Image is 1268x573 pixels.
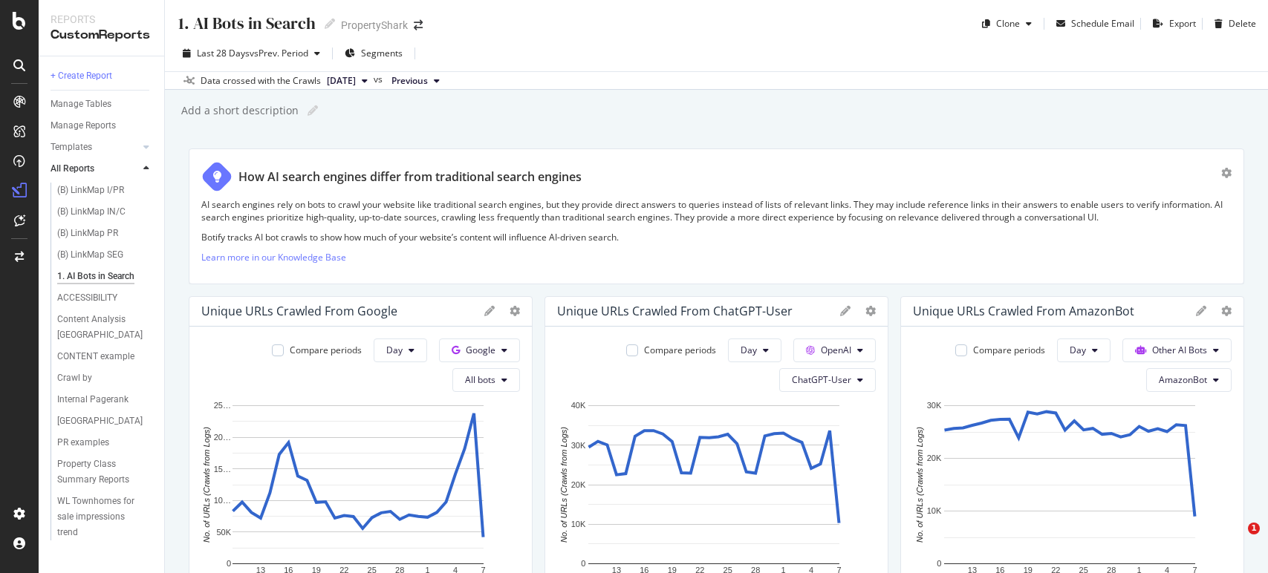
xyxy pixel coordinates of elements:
a: PR examples [57,435,154,451]
button: Last 28 DaysvsPrev. Period [177,42,326,65]
text: 0 [937,559,941,568]
span: AmazonBot [1159,373,1207,386]
div: Data crossed with the Crawls [201,74,321,88]
button: Day [728,338,781,362]
a: (B) LinkMap SEG [57,247,154,263]
i: Edit report name [308,105,318,116]
div: Export [1169,17,1196,30]
a: Manage Tables [51,96,154,112]
a: + Create Report [51,68,154,84]
span: Last 28 Days [197,47,250,59]
button: Previous [386,72,446,90]
a: CONTENT example [57,349,154,364]
a: (B) LinkMap IN/C [57,204,154,220]
text: 0 [227,559,231,568]
div: How AI search engines differ from traditional search enginesAI search engines rely on bots to cra... [189,148,1244,284]
button: AmazonBot [1146,368,1232,392]
text: No. of URLs (Crawls from Logs) [559,426,568,542]
div: (B) LinkMap PR [57,226,118,241]
div: WL Townhomes for sale impressions trend [57,494,146,540]
div: Reports [51,12,152,27]
div: gear [1221,168,1232,178]
button: Delete [1209,12,1256,36]
div: Delete [1229,17,1256,30]
text: 20K [927,454,942,462]
button: Google [439,338,520,362]
div: Manage Reports [51,118,116,134]
div: All Reports [51,161,94,177]
div: + Create Report [51,68,112,84]
div: Templates [51,140,92,155]
span: vs [374,73,386,86]
span: OpenAI [821,344,851,356]
span: Previous [391,74,428,88]
i: Edit report name [325,19,335,29]
div: Internal Pagerank [57,392,129,407]
a: (B) LinkMap PR [57,226,154,241]
text: 20K [571,479,586,488]
div: CustomReports [51,27,152,44]
div: 1. AI Bots in Search [57,269,134,284]
span: vs Prev. Period [250,47,308,59]
span: Google [466,344,495,356]
text: 30K [571,440,586,449]
text: 10K [571,520,586,528]
span: Day [386,344,403,356]
div: (B) LinkMap SEG [57,247,123,263]
div: arrow-right-arrow-left [414,20,423,30]
span: 2025 Sep. 22nd [327,74,356,88]
div: Unique URLs Crawled from Google [201,304,397,318]
button: Segments [339,42,409,65]
p: AI search engines rely on bots to crawl your website like traditional search engines, but they pr... [201,198,1232,223]
a: WL Townhomes for sale impressions trend [57,494,154,540]
a: Learn more in our Knowledge Base [201,251,346,263]
div: Schedule Email [1071,17,1134,30]
button: ChatGPT-User [779,368,876,392]
div: Add a short description [180,103,299,118]
div: Property Class Summary Reports [57,456,144,488]
a: Templates [51,140,139,155]
button: Export [1147,12,1196,36]
button: Other AI Bots [1122,338,1232,362]
text: 10… [214,496,231,505]
div: PR examples [57,435,109,451]
button: [DATE] [321,72,374,90]
text: No. of URLs (Crawls from Logs) [915,426,924,542]
span: ChatGPT-User [792,373,851,386]
text: 0 [581,559,585,568]
div: 1. AI Bots in Search [177,12,316,35]
div: Manage Tables [51,96,111,112]
text: 40K [571,401,586,410]
iframe: Intercom live chat [1217,523,1253,558]
a: Property Class Summary Reports [57,456,154,488]
div: Crawl by [57,370,92,386]
button: Day [374,338,427,362]
text: 15… [214,464,231,473]
div: (B) LinkMap I/PR [57,183,124,198]
button: Clone [976,12,1038,36]
text: 20… [214,433,231,442]
text: 10K [927,506,942,515]
button: All bots [452,368,520,392]
div: ACCESSIBILITY [57,290,117,306]
span: Segments [361,47,403,59]
text: No. of URLs (Crawls from Logs) [202,426,211,542]
a: Content Analysis [GEOGRAPHIC_DATA] [57,312,154,343]
div: PropertyShark [341,18,408,33]
div: Unique URLs Crawled from AmazonBot [913,304,1134,318]
button: Schedule Email [1050,12,1134,36]
a: 1. AI Bots in Search [57,269,154,284]
a: Manage Reports [51,118,154,134]
a: Internal Pagerank [57,392,154,407]
p: Botify tracks AI bot crawls to show how much of your website’s content will influence AI-driven s... [201,231,1232,243]
text: 25… [214,401,231,410]
div: CONTENT example [57,349,134,364]
div: Compare periods [644,344,716,356]
div: Compare periods [973,344,1045,356]
div: Unique URLs Crawled from ChatGPT-User [557,304,793,318]
span: All bots [465,373,495,386]
span: Day [1070,344,1086,356]
text: 30K [927,401,942,410]
a: [GEOGRAPHIC_DATA] [57,413,154,429]
div: Compare periods [290,344,362,356]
